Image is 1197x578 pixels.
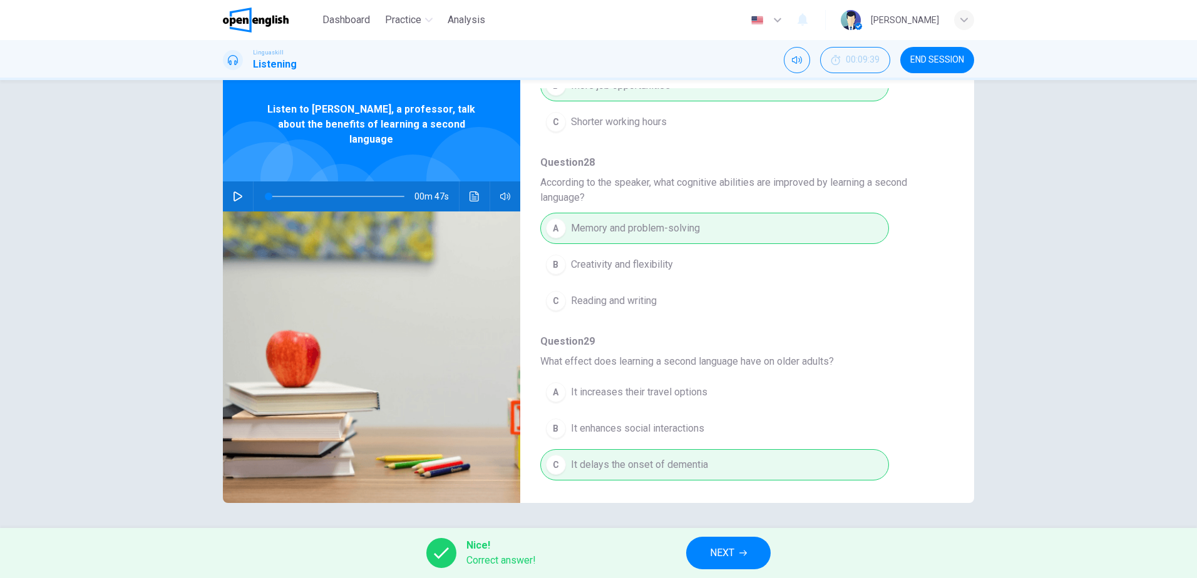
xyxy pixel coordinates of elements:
span: According to the speaker, what cognitive abilities are improved by learning a second language? [540,175,934,205]
span: What effect does learning a second language have on older adults? [540,354,934,369]
span: Linguaskill [253,48,284,57]
span: 00m 47s [414,181,459,211]
div: Hide [820,47,890,73]
a: OpenEnglish logo [223,8,317,33]
span: Practice [385,13,421,28]
span: Listen to [PERSON_NAME], a professor, talk about the benefits of learning a second language [264,102,480,147]
button: 00:09:39 [820,47,890,73]
img: Listen to Bridget, a professor, talk about the benefits of learning a second language [223,211,520,503]
span: Dashboard [322,13,370,28]
span: Correct answer! [466,553,536,568]
button: NEXT [686,537,771,569]
span: Nice! [466,538,536,553]
img: en [749,16,765,25]
span: Analysis [448,13,485,28]
button: Dashboard [317,9,375,31]
img: OpenEnglish logo [223,8,289,33]
button: Click to see the audio transcription [465,181,485,211]
h1: Listening [253,57,297,72]
div: [PERSON_NAME] [871,13,939,28]
span: NEXT [710,544,734,562]
span: END SESSION [910,55,964,65]
span: Question 28 [540,155,934,170]
img: Profile picture [841,10,861,30]
span: Question 29 [540,334,934,349]
button: Analysis [443,9,490,31]
div: Mute [784,47,810,73]
button: END SESSION [900,47,974,73]
span: 00:09:39 [846,55,880,65]
button: Practice [380,9,438,31]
